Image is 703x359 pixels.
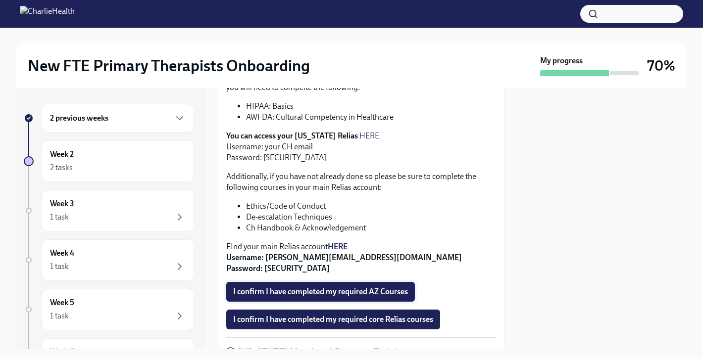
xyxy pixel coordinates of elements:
img: CharlieHealth [20,6,75,22]
a: HERE [328,242,348,251]
strong: Username: [PERSON_NAME][EMAIL_ADDRESS][DOMAIN_NAME] Password: [SECURITY_DATA] [226,253,462,273]
p: Additionally, if you have not already done so please be sure to complete the following courses in... [226,171,497,193]
span: I confirm I have completed my required AZ Courses [233,287,408,297]
p: Username: your CH email Password: [SECURITY_DATA] [226,131,497,163]
a: HERE [359,131,379,140]
div: 2 previous weeks [42,104,194,133]
li: AWFDA: Cultural Competency in Healthcare [246,112,497,123]
button: I confirm I have completed my required core Relias courses [226,310,440,329]
li: De-escalation Techniques [246,212,497,223]
h3: 70% [647,57,675,75]
div: 1 task [50,261,69,272]
h6: Week 6 [50,347,74,358]
h6: Week 5 [50,297,74,308]
div: 1 task [50,311,69,321]
p: FInd your main Relias account [226,241,497,274]
li: Ch Handbook & Acknowledgement [246,223,497,233]
a: Week 31 task [24,190,194,231]
li: Ethics/Code of Conduct [246,201,497,212]
div: 1 task [50,212,69,223]
h6: Week 4 [50,248,74,259]
a: Week 22 tasks [24,140,194,182]
div: 2 tasks [50,162,73,173]
span: I confirm I have completed my required core Relias courses [233,314,433,324]
a: Week 41 task [24,239,194,281]
a: Week 51 task [24,289,194,330]
strong: You can access your [US_STATE] Relias [226,131,358,140]
h6: 2 previous weeks [50,113,108,124]
p: 🏛 [US_STATE] Mandated Reporter Training [226,346,497,359]
li: HIPAA: Basics [246,101,497,112]
button: I confirm I have completed my required AZ Courses [226,282,415,302]
h6: Week 2 [50,149,74,160]
h6: Week 3 [50,198,74,209]
strong: My progress [540,55,583,66]
h2: New FTE Primary Therapists Onboarding [28,56,310,76]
